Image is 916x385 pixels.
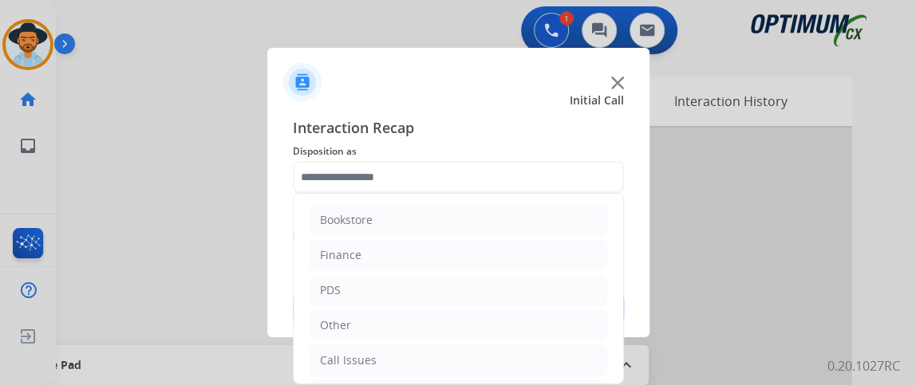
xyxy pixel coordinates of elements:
[293,116,624,142] span: Interaction Recap
[320,317,351,333] div: Other
[320,212,373,228] div: Bookstore
[827,356,900,375] p: 0.20.1027RC
[283,63,322,101] img: contactIcon
[320,352,377,368] div: Call Issues
[320,247,361,263] div: Finance
[570,92,624,108] span: Initial Call
[293,142,624,161] span: Disposition as
[320,282,341,298] div: PDS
